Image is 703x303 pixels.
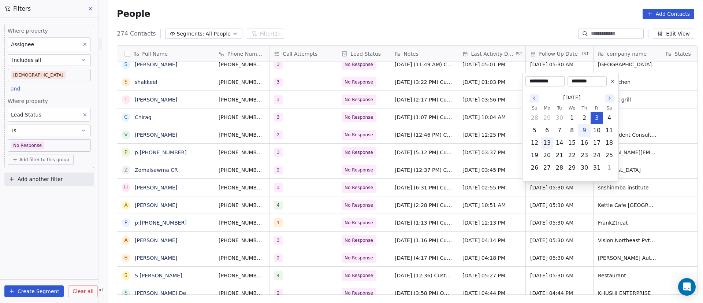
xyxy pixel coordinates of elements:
[553,104,566,112] th: Tuesday
[605,94,614,103] button: Go to the Next Month
[566,112,578,124] button: Wednesday, October 1st, 2025
[579,162,590,174] button: Thursday, October 30th, 2025
[591,149,603,161] button: Friday, October 24th, 2025
[541,149,553,161] button: Monday, October 20th, 2025
[554,137,565,149] button: Tuesday, October 14th, 2025
[579,112,590,124] button: Thursday, October 2nd, 2025
[563,94,580,101] span: [DATE]
[579,125,590,136] button: Today, Thursday, October 9th, 2025
[529,137,540,149] button: Sunday, October 12th, 2025
[554,112,565,124] button: Tuesday, September 30th, 2025
[591,162,603,174] button: Friday, October 31st, 2025
[603,112,615,124] button: Saturday, October 4th, 2025
[603,125,615,136] button: Saturday, October 11th, 2025
[566,125,578,136] button: Wednesday, October 8th, 2025
[566,162,578,174] button: Wednesday, October 29th, 2025
[541,162,553,174] button: Monday, October 27th, 2025
[530,94,539,103] button: Go to the Previous Month
[528,104,615,174] table: October 2025
[529,112,540,124] button: Sunday, September 28th, 2025
[529,125,540,136] button: Sunday, October 5th, 2025
[579,137,590,149] button: Thursday, October 16th, 2025
[554,125,565,136] button: Tuesday, October 7th, 2025
[566,149,578,161] button: Wednesday, October 22nd, 2025
[566,104,578,112] th: Wednesday
[529,149,540,161] button: Sunday, October 19th, 2025
[554,149,565,161] button: Tuesday, October 21st, 2025
[578,104,591,112] th: Thursday
[603,137,615,149] button: Saturday, October 18th, 2025
[554,162,565,174] button: Tuesday, October 28th, 2025
[591,125,603,136] button: Friday, October 10th, 2025
[541,125,553,136] button: Monday, October 6th, 2025
[529,162,540,174] button: Sunday, October 26th, 2025
[541,104,553,112] th: Monday
[603,149,615,161] button: Saturday, October 25th, 2025
[566,137,578,149] button: Wednesday, October 15th, 2025
[591,137,603,149] button: Friday, October 17th, 2025
[541,112,553,124] button: Monday, September 29th, 2025
[603,104,615,112] th: Saturday
[591,104,603,112] th: Friday
[603,162,615,174] button: Saturday, November 1st, 2025
[591,112,603,124] button: Friday, October 3rd, 2025, selected
[579,149,590,161] button: Thursday, October 23rd, 2025
[528,104,541,112] th: Sunday
[541,137,553,149] button: Monday, October 13th, 2025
